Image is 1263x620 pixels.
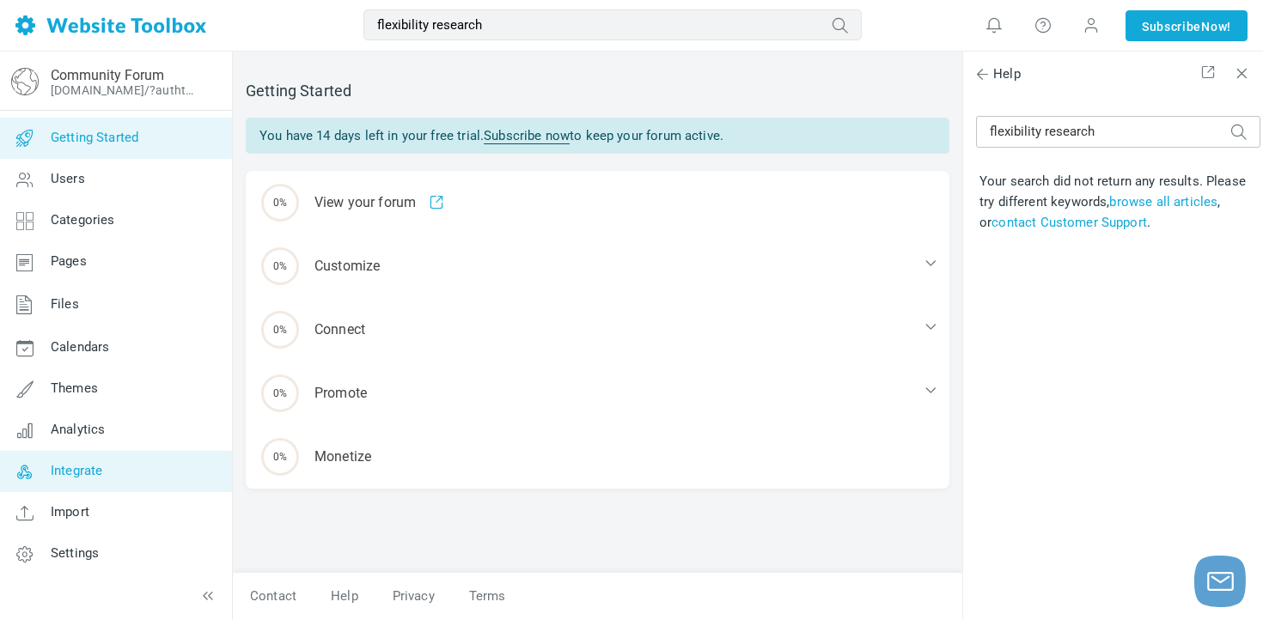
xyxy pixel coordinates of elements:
span: Categories [51,212,115,228]
span: Pages [51,253,87,269]
span: 0% [261,247,299,285]
div: Connect [246,298,949,362]
a: 0% View your forum [246,171,949,234]
span: Settings [51,545,99,561]
a: Subscribe now [484,128,570,144]
span: 0% [261,184,299,222]
span: 0% [261,438,299,476]
td: Your search did not return any results. Please try different keywords, , or . [976,167,1260,236]
span: Back [973,65,991,82]
div: Promote [246,362,949,425]
input: Tell us what you're looking for [363,9,862,40]
a: [DOMAIN_NAME]/?authtoken=60b9894e94daef01571c33d685ad9955&rememberMe=1 [51,83,200,97]
span: Integrate [51,463,102,478]
div: Monetize [246,425,949,489]
a: SubscribeNow! [1126,10,1248,41]
a: contact Customer Support [991,215,1147,230]
h2: Getting Started [246,82,949,100]
div: You have 14 days left in your free trial. to keep your forum active. [246,118,949,154]
div: Customize [246,234,949,298]
img: globe-icon.png [11,68,39,95]
a: browse all articles [1109,194,1217,210]
span: Calendars [51,339,109,355]
span: Help [976,64,1021,84]
span: Themes [51,380,98,396]
span: Files [51,296,79,312]
span: Now! [1201,17,1231,36]
span: Import [51,504,89,520]
button: Launch chat [1194,556,1246,607]
span: Getting Started [51,130,138,145]
a: Help [314,581,375,611]
span: Analytics [51,422,105,437]
a: Privacy [375,581,452,611]
a: 0% Monetize [246,425,949,489]
div: View your forum [246,171,949,234]
span: 0% [261,311,299,349]
a: Community Forum [51,67,164,83]
span: Users [51,171,85,186]
span: 0% [261,374,299,412]
input: Tell us what you're looking for [976,116,1260,148]
a: Terms [452,581,523,611]
a: Contact [233,581,314,611]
